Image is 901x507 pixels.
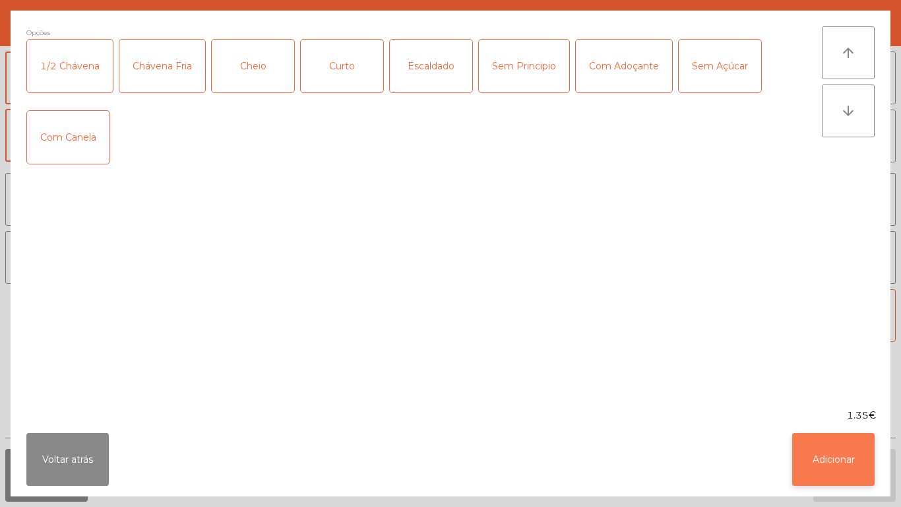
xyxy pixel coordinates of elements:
div: Sem Açúcar [679,40,761,92]
span: Opções [26,26,50,39]
div: Com Adoçante [576,40,672,92]
button: Adicionar [792,433,875,486]
div: Curto [301,40,383,92]
div: Sem Principio [479,40,569,92]
div: 1.35€ [11,409,890,422]
button: arrow_upward [822,26,875,79]
div: Chávena Fria [119,40,205,92]
div: Cheio [212,40,294,92]
i: arrow_downward [840,103,856,119]
i: arrow_upward [840,45,856,61]
div: Com Canela [27,111,109,164]
div: Escaldado [390,40,472,92]
button: Voltar atrás [26,433,109,486]
div: 1/2 Chávena [27,40,113,92]
button: arrow_downward [822,84,875,137]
